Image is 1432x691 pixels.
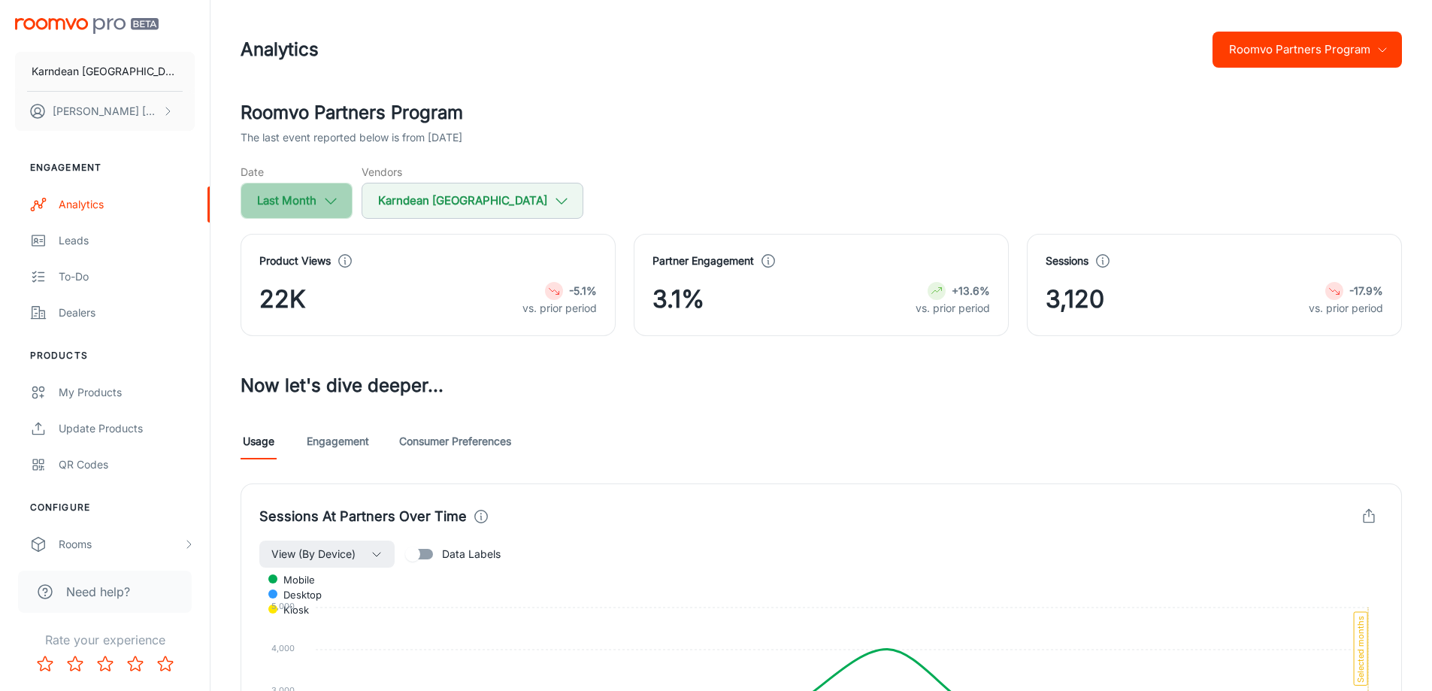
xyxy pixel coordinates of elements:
h4: Partner Engagement [652,253,754,269]
span: 3.1% [652,281,704,317]
div: To-do [59,268,195,285]
strong: -17.9% [1349,284,1383,297]
p: vs. prior period [522,300,597,317]
div: Update Products [59,420,195,437]
button: Karndean [GEOGRAPHIC_DATA] [15,52,195,91]
h3: Now let's dive deeper... [241,372,1402,399]
strong: -5.1% [569,284,597,297]
p: The last event reported below is from [DATE] [241,129,462,146]
div: Analytics [59,196,195,213]
a: Consumer Preferences [399,423,511,459]
button: Rate 1 star [30,649,60,679]
h2: Roomvo Partners Program [241,99,1402,126]
strong: +13.6% [952,284,990,297]
span: mobile [272,573,315,586]
h5: Vendors [362,164,583,180]
span: desktop [272,588,322,602]
button: Rate 4 star [120,649,150,679]
button: Roomvo Partners Program [1213,32,1402,68]
h4: Product Views [259,253,331,269]
h5: Date [241,164,353,180]
span: 3,120 [1046,281,1104,317]
div: Dealers [59,305,195,321]
button: View (By Device) [259,541,395,568]
p: Karndean [GEOGRAPHIC_DATA] [32,63,178,80]
span: View (By Device) [271,545,356,563]
span: 22K [259,281,306,317]
button: [PERSON_NAME] [PERSON_NAME] [15,92,195,131]
p: [PERSON_NAME] [PERSON_NAME] [53,103,159,120]
div: Rooms [59,536,183,553]
p: vs. prior period [916,300,990,317]
a: Usage [241,423,277,459]
span: Need help? [66,583,130,601]
button: Last Month [241,183,353,219]
h4: Sessions At Partners Over Time [259,506,467,527]
p: vs. prior period [1309,300,1383,317]
tspan: 4,000 [271,643,295,653]
tspan: 5,000 [271,601,295,611]
h4: Sessions [1046,253,1088,269]
img: Roomvo PRO Beta [15,18,159,34]
a: Engagement [307,423,369,459]
button: Rate 3 star [90,649,120,679]
button: Rate 2 star [60,649,90,679]
button: Rate 5 star [150,649,180,679]
span: Data Labels [442,546,501,562]
div: QR Codes [59,456,195,473]
button: Karndean [GEOGRAPHIC_DATA] [362,183,583,219]
div: Leads [59,232,195,249]
div: My Products [59,384,195,401]
p: Rate your experience [12,631,198,649]
h1: Analytics [241,36,319,63]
